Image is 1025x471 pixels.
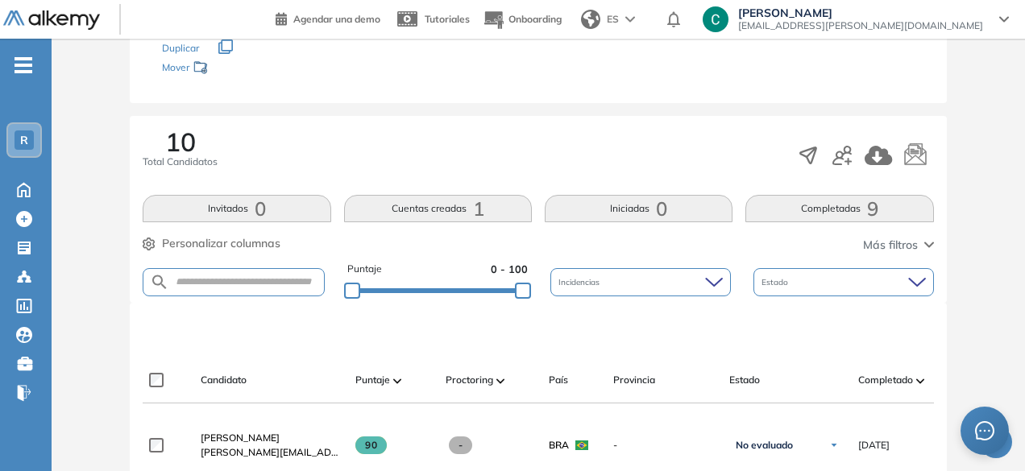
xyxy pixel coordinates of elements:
span: Completado [858,373,913,387]
span: message [975,421,994,440]
button: Más filtros [863,237,934,254]
span: Puntaje [347,262,382,277]
span: Incidencias [558,276,603,288]
span: Agendar una demo [293,13,380,25]
span: [DATE] [858,438,890,452]
img: [missing "en.ARROW_ALT" translation] [393,378,401,383]
i: - [15,64,32,67]
a: [PERSON_NAME] [201,431,342,445]
img: world [581,10,600,29]
img: BRA [575,440,588,450]
a: Agendar una demo [276,8,380,27]
span: 90 [355,436,387,454]
span: Tutoriales [425,13,470,25]
span: No evaluado [736,439,793,452]
span: 10 [165,129,196,155]
span: Onboarding [508,13,562,25]
span: BRA [549,438,569,452]
img: [missing "en.ARROW_ALT" translation] [496,378,504,383]
button: Completadas9 [745,195,933,222]
span: Puntaje [355,373,390,387]
img: arrow [625,16,635,23]
span: Proctoring [446,373,493,387]
span: Estado [761,276,791,288]
img: [missing "en.ARROW_ALT" translation] [916,378,924,383]
span: Estado [729,373,760,387]
span: 0 - 100 [491,262,528,277]
span: [PERSON_NAME][EMAIL_ADDRESS][PERSON_NAME][DOMAIN_NAME] [201,445,342,460]
span: País [549,373,568,387]
div: Incidencias [550,268,731,296]
span: [EMAIL_ADDRESS][PERSON_NAME][DOMAIN_NAME] [738,19,983,32]
span: [PERSON_NAME] [201,432,280,444]
button: Cuentas creadas1 [344,195,532,222]
span: R [20,134,28,147]
span: Personalizar columnas [162,235,280,252]
button: Onboarding [483,2,562,37]
span: - [449,436,472,454]
span: Más filtros [863,237,918,254]
span: Candidato [201,373,247,387]
button: Personalizar columnas [143,235,280,252]
div: Estado [753,268,934,296]
span: Provincia [613,373,655,387]
img: Logo [3,10,100,31]
img: Ícono de flecha [829,440,839,450]
button: Invitados0 [143,195,330,222]
img: SEARCH_ALT [150,272,169,292]
span: Duplicar [162,42,199,54]
span: [PERSON_NAME] [738,6,983,19]
div: Mover [162,54,323,84]
span: Total Candidatos [143,155,218,169]
button: Iniciadas0 [545,195,732,222]
span: ES [607,12,619,27]
span: - [613,438,716,452]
